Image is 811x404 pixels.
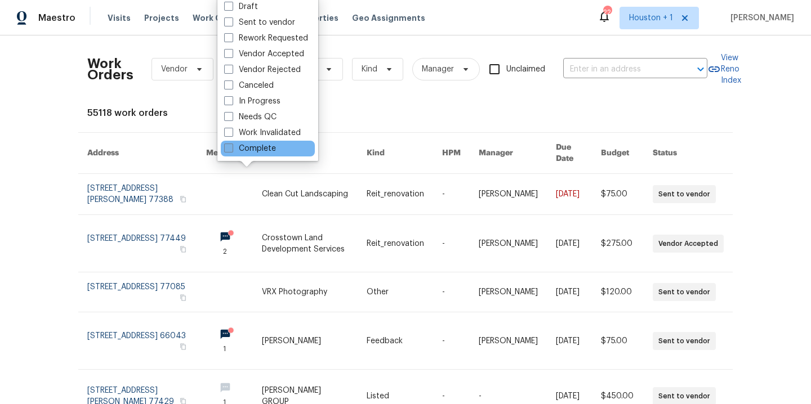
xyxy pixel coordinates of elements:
button: Copy Address [178,342,188,352]
label: In Progress [224,96,280,107]
td: [PERSON_NAME] [470,312,547,370]
span: Visits [108,12,131,24]
label: Vendor Accepted [224,48,304,60]
td: Crosstown Land Development Services [253,215,358,272]
td: [PERSON_NAME] [470,174,547,215]
button: Copy Address [178,244,188,254]
span: Projects [144,12,179,24]
th: Messages [197,133,253,174]
td: [PERSON_NAME] [470,272,547,312]
label: Work Invalidated [224,127,301,138]
td: Other [358,272,433,312]
div: 55118 work orders [87,107,724,119]
label: Needs QC [224,111,277,123]
td: - [433,272,470,312]
th: Status [644,133,733,174]
label: Canceled [224,80,274,91]
span: Work Orders [193,12,244,24]
button: Open [693,61,708,77]
div: 22 [603,7,611,18]
td: [PERSON_NAME] [470,215,547,272]
label: Draft [224,1,258,12]
label: Rework Requested [224,33,308,44]
span: Maestro [38,12,75,24]
button: Copy Address [178,194,188,204]
td: Clean Cut Landscaping [253,174,358,215]
th: Due Date [547,133,592,174]
th: Address [78,133,197,174]
td: - [433,174,470,215]
label: Sent to vendor [224,17,295,28]
span: Manager [422,64,454,75]
td: Feedback [358,312,433,370]
label: Vendor Rejected [224,64,301,75]
th: Manager [470,133,547,174]
button: Copy Address [178,293,188,303]
td: - [433,215,470,272]
span: Unclaimed [506,64,545,75]
td: Reit_renovation [358,215,433,272]
a: View Reno Index [707,52,741,86]
th: Kind [358,133,433,174]
span: Houston + 1 [629,12,673,24]
th: Budget [592,133,644,174]
td: [PERSON_NAME] [253,312,358,370]
span: Vendor [161,64,188,75]
span: Kind [362,64,377,75]
h2: Work Orders [87,58,133,80]
th: HPM [433,133,470,174]
label: Complete [224,143,276,154]
td: Reit_renovation [358,174,433,215]
span: Geo Assignments [352,12,425,24]
td: VRX Photography [253,272,358,312]
td: - [433,312,470,370]
span: [PERSON_NAME] [726,12,794,24]
input: Enter in an address [563,61,676,78]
